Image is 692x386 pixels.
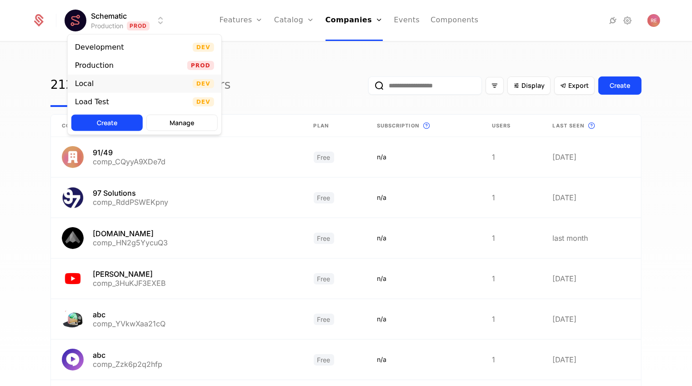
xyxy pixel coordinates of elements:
button: Create [71,115,143,131]
span: Dev [193,97,214,107]
div: Load Test [75,98,109,106]
div: Production [75,62,114,69]
div: Select environment [67,34,222,135]
button: Manage [146,115,218,131]
span: Prod [187,61,214,70]
span: Dev [193,79,214,88]
span: Dev [193,43,214,52]
div: Development [75,44,124,51]
div: Local [75,80,94,87]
